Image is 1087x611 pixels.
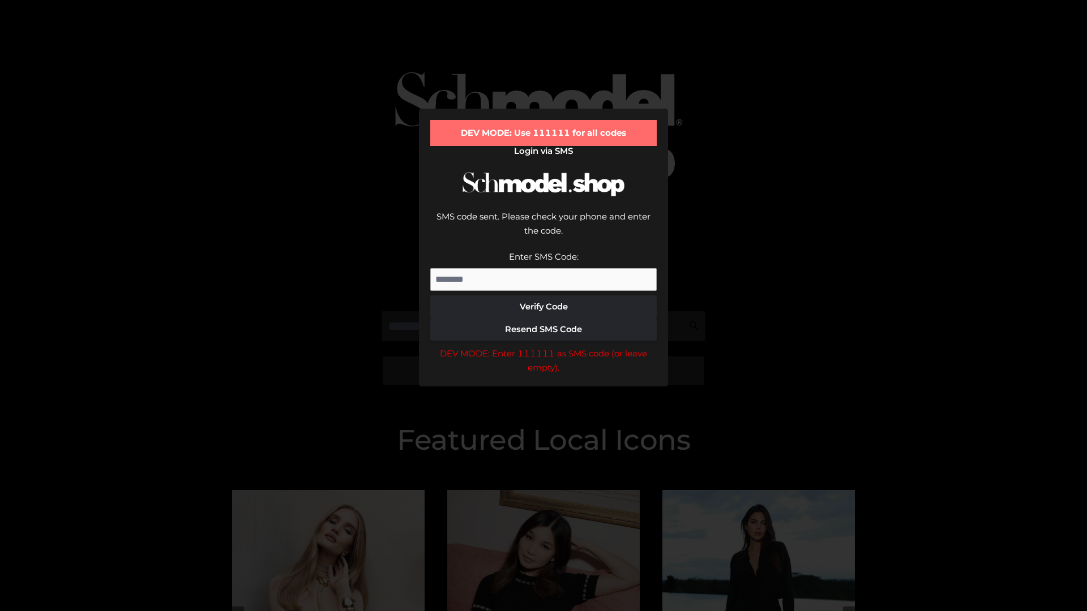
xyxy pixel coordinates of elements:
[430,146,657,156] h2: Login via SMS
[459,162,628,206] img: Schmodel Logo
[430,120,657,146] div: DEV MODE: Use 111111 for all codes
[430,318,657,341] button: Resend SMS Code
[509,251,579,262] label: Enter SMS Code:
[430,209,657,249] div: SMS code sent. Please check your phone and enter the code.
[430,295,657,318] button: Verify Code
[430,346,657,375] div: DEV MODE: Enter 111111 as SMS code (or leave empty).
